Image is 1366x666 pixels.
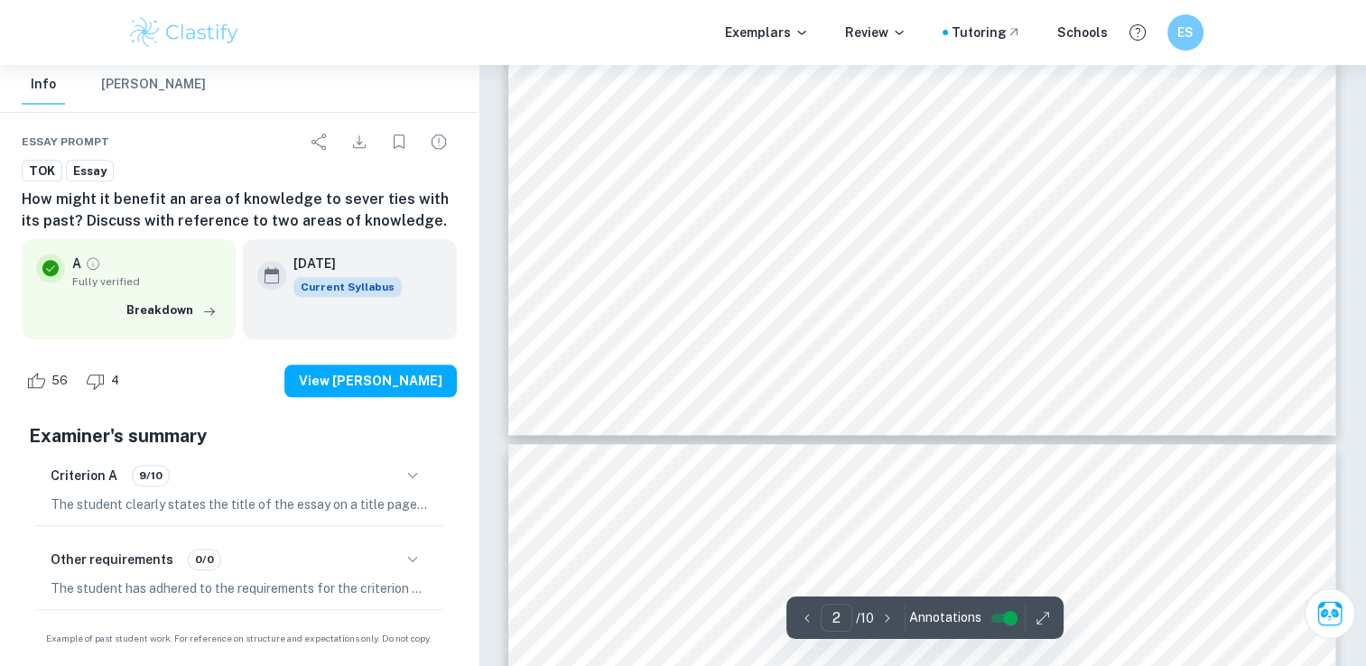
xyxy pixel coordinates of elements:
[67,162,113,180] span: Essay
[635,206,680,221] span: scope.
[952,23,1021,42] a: Tutoring
[635,171,1207,186] span: most times 8benefitting9 the AOK through 8severing ties9 with its past methods and
[23,162,61,180] span: TOK
[1157,537,1182,552] span: rely
[189,551,220,568] span: 0/0
[127,14,242,51] img: Clastify logo
[1175,23,1195,42] h6: ES
[960,537,989,552] span: This
[790,537,812,552] span: not
[687,537,747,552] span: progress
[293,277,402,297] div: This exemplar is based on the current syllabus. Feel free to refer to it for inspiration/ideas wh...
[381,124,417,160] div: Bookmark
[635,100,1208,116] span: knowledge, making it not often beneficial to 8sever ties with its past9. Whereas the
[856,608,874,628] p: / 10
[51,495,428,514] p: The student clearly states the title of the essay on a title page, ensuring it is apparent. They ...
[72,273,221,290] span: Fully verified
[635,572,1208,587] span: established evidence to build new frameworks and hypothesis when following the
[293,254,387,273] h6: [DATE]
[1122,17,1153,48] button: Help and Feedback
[101,372,129,390] span: 4
[1018,537,1076,552] span: because
[29,422,450,449] h5: Examiner's summary
[635,537,677,552] span: hinder
[883,537,905,552] span: the
[42,372,78,390] span: 56
[122,297,221,324] button: Breakdown
[1085,537,1148,552] span: scientists
[22,134,109,150] span: Essay prompt
[1167,14,1203,51] button: ES
[1057,23,1108,42] a: Schools
[756,537,781,552] span: and
[51,578,428,598] p: The student has adhered to the requirements for the criterion by correctly stating the title of t...
[72,254,81,273] p: A
[302,124,338,160] div: Share
[85,255,101,272] a: Grade fully verified
[51,550,173,569] h6: Other requirements
[845,23,906,42] p: Review
[22,65,65,105] button: Info
[22,632,457,645] span: Example of past student work. For reference on structure and expectations only. Do not copy.
[822,537,874,552] span: 8benefit9
[133,467,169,484] span: 9/10
[635,259,1208,274] span: Scientific progress in biology, like most Natural Sciences, thrives on the foundation of
[101,65,206,105] button: [PERSON_NAME]
[22,366,78,395] div: Like
[284,365,457,397] button: View [PERSON_NAME]
[66,160,114,182] a: Essay
[909,608,981,627] span: Annotations
[635,293,1208,309] span: past findings. Completely 8severing ties9 with this knowledge base can, in most cases,
[998,537,1008,552] span: is
[1305,588,1355,639] button: Ask Clai
[635,607,1093,623] span: scientific method, using them as justifications to new interpretations.
[341,124,377,160] div: Download
[421,124,457,160] div: Report issue
[635,135,1207,151] span: creative process of the Arts often seeks for innovation and new expressions, hence
[1192,537,1209,552] span: on
[293,277,402,297] span: Current Syllabus
[914,537,951,552] span: AOK.
[22,160,62,182] a: TOK
[22,189,457,232] h6: How might it benefit an area of knowledge to sever ties with its past? Discuss with reference to ...
[81,366,129,395] div: Dislike
[635,66,1208,81] span: Natural Sciences follows the scientific method, building upon previous scientific
[51,466,117,486] h6: Criterion A
[725,23,809,42] p: Exemplars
